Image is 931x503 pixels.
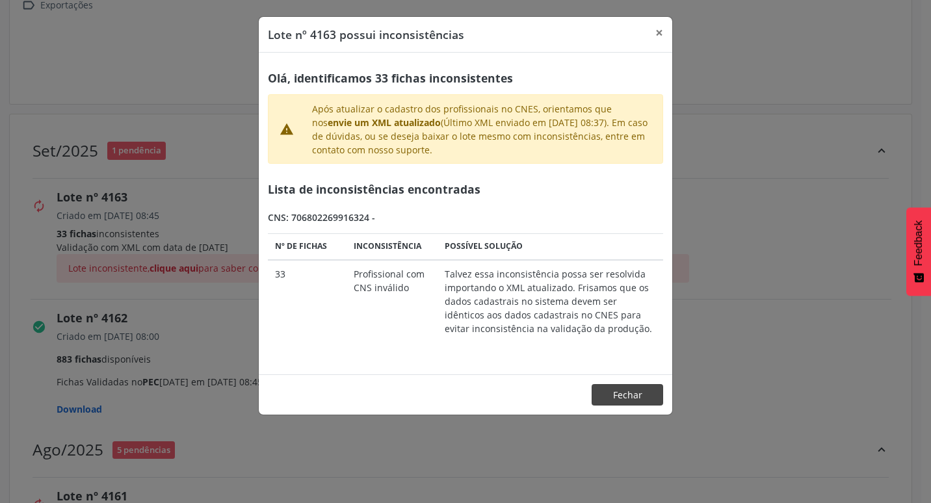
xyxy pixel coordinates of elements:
[268,211,663,224] div: CNS: 706802269916324 -
[438,260,663,342] td: Talvez essa inconsistência possa ser resolvida importando o XML atualizado. Frisamos que os dados...
[913,220,924,266] span: Feedback
[268,173,663,205] div: Lista de inconsistências encontradas
[347,233,438,260] th: Inconsistência
[347,260,438,342] td: Profissional com CNS inválido
[592,384,663,406] button: Fechar
[268,260,347,342] td: 33
[328,116,441,129] strong: envie um XML atualizado
[303,102,660,157] div: Após atualizar o cadastro dos profissionais no CNES, orientamos que nos (Último XML enviado em [D...
[906,207,931,296] button: Feedback - Mostrar pesquisa
[280,122,294,136] i: warning
[268,26,464,43] div: Lote nº 4163 possui inconsistências
[438,233,663,260] th: Possível solução
[268,62,663,94] div: Olá, identificamos 33 fichas inconsistentes
[646,17,672,49] button: Close
[268,233,347,260] th: Nº de fichas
